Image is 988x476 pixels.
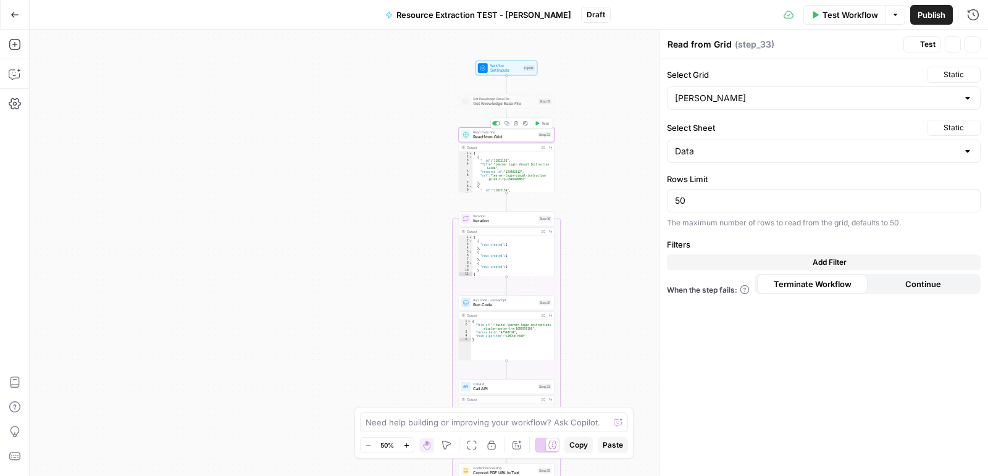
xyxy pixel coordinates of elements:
div: 5 [459,250,472,254]
span: Toggle code folding, rows 1 through 11 [469,235,472,239]
button: Test Workflow [803,5,885,25]
div: WorkflowSet InputsInputs [459,61,555,75]
button: Resource Extraction TEST - [PERSON_NAME] [378,5,579,25]
span: Get Knowledge Base File [473,96,536,101]
div: Inputs [523,65,535,71]
span: Copy [569,440,588,451]
div: Run Code · JavaScriptRun CodeStep 31Output{ "file_url":"twinkl-learner-login-instructions -displa... [459,295,555,361]
span: Convert PDF URL to Text [473,470,535,476]
button: Continue [868,274,978,294]
button: Static [927,67,981,83]
div: Step 32 [538,384,551,390]
div: 5 [459,170,472,173]
div: 11 [459,272,472,276]
div: 7 [459,257,472,261]
textarea: Read from Grid [668,38,732,51]
div: 3 [459,330,471,334]
button: Test [532,119,551,127]
span: Test Workflow [823,9,878,21]
span: Call API [473,382,535,386]
label: Filters [667,238,981,251]
span: Call API [473,386,535,392]
div: 3 [459,243,472,246]
div: 4 [459,246,472,250]
span: Iteration [473,218,536,224]
div: 10 [459,192,472,196]
div: 1 [459,151,472,155]
button: Copy [564,437,593,453]
span: Static [944,69,964,80]
div: Output [467,145,537,150]
span: Draft [587,9,605,20]
div: Output [467,397,537,402]
div: 2 [459,155,472,159]
div: Step 31 [538,300,551,306]
span: Static [944,122,964,133]
g: Edge from step_16 to step_31 [506,277,508,294]
span: Continue [905,278,941,290]
div: 8 [459,185,472,188]
div: 3 [459,159,472,162]
g: Edge from start to step_15 [506,75,508,93]
span: Toggle code folding, rows 2 through 7 [469,155,472,159]
button: Publish [910,5,953,25]
span: Add Filter [813,257,847,268]
span: Toggle code folding, rows 2 through 4 [469,239,472,243]
div: 1 [459,319,471,323]
input: Data [675,145,958,157]
span: Content Processing [473,466,535,470]
div: Step 15 [538,99,551,104]
button: Paste [598,437,628,453]
span: 50% [380,440,394,450]
g: Edge from step_33 to step_16 [506,193,508,211]
span: Toggle code folding, rows 5 through 7 [469,250,472,254]
span: Resource Extraction TEST - [PERSON_NAME] [396,9,571,21]
div: 6 [459,254,472,257]
a: When the step fails: [667,285,750,296]
div: 5 [459,338,471,341]
div: 2 [459,323,471,330]
span: Toggle code folding, rows 8 through 10 [469,261,472,265]
label: Select Sheet [667,122,922,134]
div: 9 [459,188,472,192]
div: 2 [459,239,472,243]
div: 4 [459,162,472,170]
div: 1 [459,235,472,239]
div: The maximum number of rows to read from the grid, defaults to 50. [667,217,981,228]
button: Test [903,36,941,52]
label: Select Grid [667,69,922,81]
span: Run Code · JavaScript [473,298,536,303]
div: 8 [459,261,472,265]
img: 62yuwf1kr9krw125ghy9mteuwaw4 [463,467,469,474]
g: Edge from step_31 to step_32 [506,361,508,378]
input: James Tets [675,92,958,104]
span: Get Knowledge Base File [473,101,536,107]
div: Step 16 [538,216,551,222]
span: Toggle code folding, rows 1 through 5 [467,319,471,323]
button: Static [927,120,981,136]
div: Output [467,313,537,318]
span: Iteration [473,214,536,219]
span: Read from Grid [473,134,535,140]
span: Paste [603,440,623,451]
div: Step 35 [538,468,551,474]
div: 10 [459,269,472,272]
span: Read from Grid [473,130,535,135]
div: 6 [459,173,472,181]
span: Toggle code folding, rows 1 through 20 [469,151,472,155]
span: Workflow [490,63,521,68]
div: Step 33 [538,132,551,138]
g: Edge from step_32 to step_35 [506,445,508,462]
span: Terminate Workflow [774,278,852,290]
div: Read from GridRead from GridStep 33TestOutput[ { "__id":"11822153", "Title":"Learner Login Visual... [459,127,555,193]
span: Run Code [473,302,536,308]
span: Toggle code folding, rows 8 through 13 [469,185,472,188]
span: ( step_33 ) [735,38,774,51]
span: Publish [918,9,945,21]
div: 7 [459,181,472,185]
button: Add Filter [667,254,981,270]
span: Test [542,120,549,126]
span: Test [920,39,936,50]
div: 9 [459,265,472,269]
